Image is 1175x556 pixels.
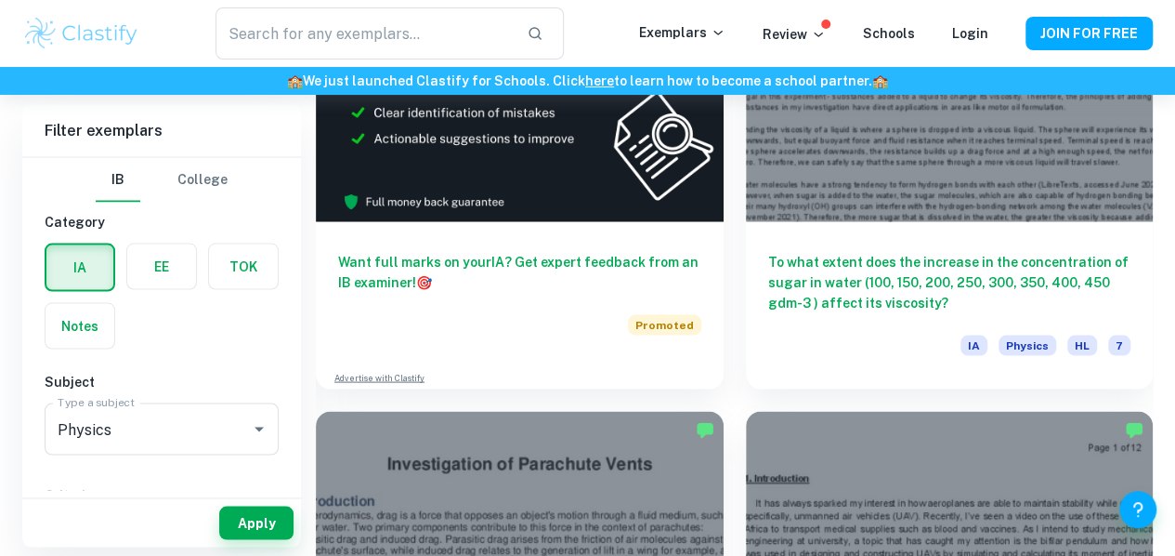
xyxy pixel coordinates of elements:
a: Schools [863,26,915,41]
h6: Category [45,211,279,232]
button: EE [127,244,196,288]
span: Physics [999,335,1056,355]
h6: Subject [45,371,279,391]
span: IA [960,335,987,355]
span: 7 [1108,335,1130,355]
button: Notes [46,303,114,348]
button: College [177,157,228,202]
span: HL [1067,335,1097,355]
button: JOIN FOR FREE [1025,17,1153,50]
a: Login [952,26,988,41]
span: 🏫 [287,73,303,88]
div: Filter type choice [96,157,228,202]
h6: We just launched Clastify for Schools. Click to learn how to become a school partner. [4,71,1171,91]
label: Type a subject [58,394,135,410]
p: Exemplars [639,22,725,43]
h6: Want full marks on your IA ? Get expert feedback from an IB examiner! [338,251,701,292]
a: Advertise with Clastify [334,371,424,384]
button: IA [46,245,113,289]
h6: Filter exemplars [22,104,301,156]
button: Open [246,416,272,442]
a: here [585,73,614,88]
img: Marked [1125,420,1143,439]
button: Apply [219,506,294,539]
span: 🏫 [872,73,888,88]
span: Promoted [628,314,701,335]
p: Review [763,24,826,45]
img: Clastify logo [22,15,140,52]
img: Marked [696,420,714,439]
button: Help and Feedback [1119,491,1156,528]
span: 🎯 [416,274,432,289]
button: IB [96,157,140,202]
h6: Criteria [45,484,279,505]
h6: To what extent does the increase in the concentration of sugar in water (100, 150, 200, 250, 300,... [768,251,1131,312]
input: Search for any exemplars... [215,7,513,60]
button: TOK [209,244,278,288]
